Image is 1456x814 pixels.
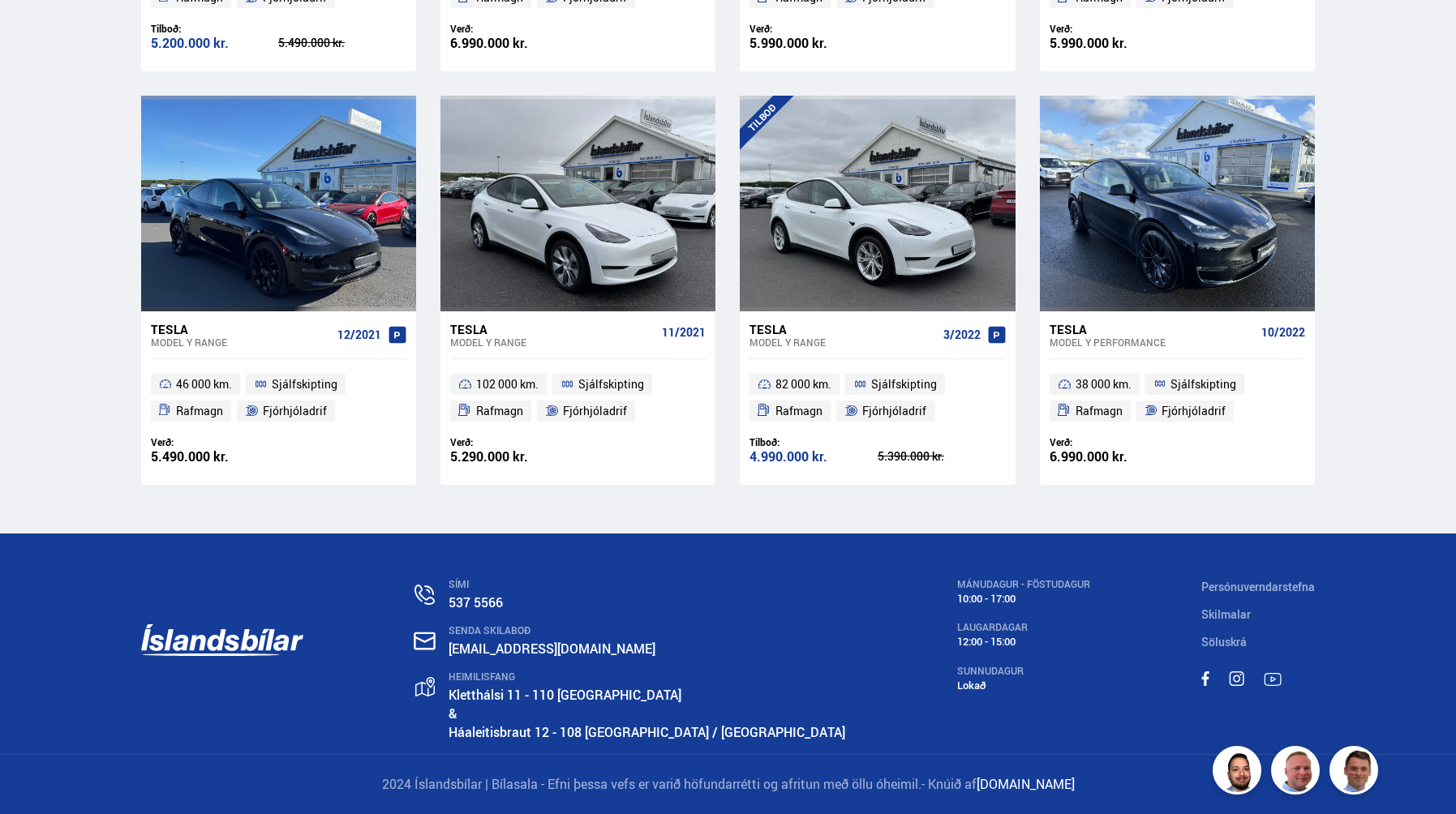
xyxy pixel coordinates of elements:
[957,593,1090,605] div: 10:00 - 17:00
[449,723,845,741] a: Háaleitisbraut 12 - 108 [GEOGRAPHIC_DATA] / [GEOGRAPHIC_DATA]
[749,450,878,464] div: 4.990.000 kr.
[450,336,655,348] div: Model Y RANGE
[151,436,279,448] div: Verð:
[957,679,1090,692] div: Lokað
[749,322,936,336] div: Tesla
[476,375,539,394] span: 102 000 km.
[749,23,878,35] div: Verð:
[450,450,578,464] div: 5.290.000 kr.
[414,632,436,650] img: nHj8e-n-aHgjukTg.svg
[440,311,715,485] a: Tesla Model Y RANGE 11/2021 102 000 km. Sjálfskipting Rafmagn Fjórhjóladrif Verð: 5.290.000 kr.
[449,686,681,704] a: Kletthálsi 11 - 110 [GEOGRAPHIC_DATA]
[450,322,655,336] div: Tesla
[775,401,822,421] span: Rafmagn
[749,36,878,50] div: 5.990.000 kr.
[141,311,416,485] a: Tesla Model Y RANGE 12/2021 46 000 km. Sjálfskipting Rafmagn Fjórhjóladrif Verð: 5.490.000 kr.
[862,401,926,421] span: Fjórhjóladrif
[151,23,279,35] div: Tilboð:
[1332,748,1381,797] img: FbJEzSuNWCJXmdc-.webp
[151,322,331,336] div: Tesla
[871,375,937,394] span: Sjálfskipting
[563,401,627,421] span: Fjórhjóladrif
[1050,322,1255,336] div: Tesla
[1215,748,1264,797] img: nhp88E3Fdnt1Opn2.png
[1201,634,1247,649] a: Söluskrá
[740,311,1015,485] a: Tesla Model Y RANGE 3/2022 82 000 km. Sjálfskipting Rafmagn Fjórhjóladrif Tilboð: 4.990.000 kr. 5...
[749,436,878,448] div: Tilboð:
[263,401,327,421] span: Fjórhjóladrif
[449,671,845,683] div: HEIMILISFANG
[1201,579,1315,594] a: Persónuverndarstefna
[662,326,706,339] span: 11/2021
[151,450,279,464] div: 5.490.000 kr.
[450,436,578,448] div: Verð:
[957,636,1090,648] div: 12:00 - 15:00
[1076,375,1132,394] span: 38 000 km.
[957,579,1090,590] div: MÁNUDAGUR - FÖSTUDAGUR
[943,328,981,341] span: 3/2022
[151,336,331,348] div: Model Y RANGE
[775,375,831,394] span: 82 000 km.
[151,36,279,50] div: 5.200.000 kr.
[957,666,1090,677] div: SUNNUDAGUR
[878,451,1006,462] div: 5.390.000 kr.
[278,37,406,49] div: 5.490.000 kr.
[1201,606,1251,622] a: Skilmalar
[449,579,845,590] div: SÍMI
[449,593,503,611] a: 537 5566
[449,625,845,636] div: SENDA SKILABOÐ
[1162,401,1226,421] span: Fjórhjóladrif
[1170,375,1236,394] span: Sjálfskipting
[414,585,435,605] img: n0V2lOsqF3l1V2iz.svg
[141,775,1316,794] p: 2024 Íslandsbílar | Bílasala - Efni þessa vefs er varið höfundarrétti og afritun með öllu óheimil.
[1050,36,1178,50] div: 5.990.000 kr.
[449,640,655,658] a: [EMAIL_ADDRESS][DOMAIN_NAME]
[1050,23,1178,35] div: Verð:
[13,6,62,55] button: Opna LiveChat spjallviðmót
[176,401,223,421] span: Rafmagn
[176,375,232,394] span: 46 000 km.
[476,401,523,421] span: Rafmagn
[957,622,1090,633] div: LAUGARDAGAR
[450,23,578,35] div: Verð:
[449,705,457,722] strong: &
[1076,401,1123,421] span: Rafmagn
[578,375,644,394] span: Sjálfskipting
[337,328,381,341] span: 12/2021
[921,775,977,793] span: - Knúið af
[415,677,435,697] img: gp4YpyYFnEr45R34.svg
[1050,436,1178,448] div: Verð:
[977,775,1075,793] a: [DOMAIN_NAME]
[450,36,578,50] div: 6.990.000 kr.
[1273,748,1322,797] img: siFngHWaQ9KaOqBr.png
[1040,311,1315,485] a: Tesla Model Y PERFORMANCE 10/2022 38 000 km. Sjálfskipting Rafmagn Fjórhjóladrif Verð: 6.990.000 kr.
[1050,450,1178,464] div: 6.990.000 kr.
[1050,336,1255,348] div: Model Y PERFORMANCE
[272,375,337,394] span: Sjálfskipting
[749,336,936,348] div: Model Y RANGE
[1261,326,1305,339] span: 10/2022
